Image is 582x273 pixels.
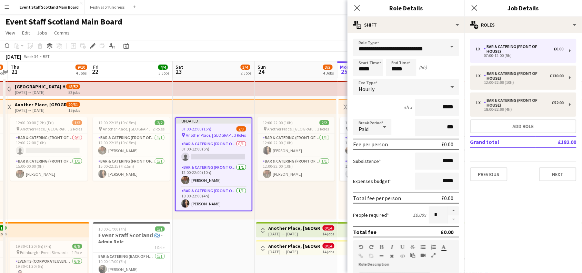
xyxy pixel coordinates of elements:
[72,250,82,255] span: 1 Role
[72,244,82,249] span: 6/6
[258,64,266,70] span: Sun
[410,244,415,250] button: Strikethrough
[413,212,426,218] div: £0.00 x
[390,244,394,250] button: Italic
[23,54,40,59] span: Week 34
[353,141,388,148] div: Fee per person
[181,126,211,131] span: 07:00-22:00 (15h)
[484,98,552,108] div: Bar & Catering (Front of House)
[269,231,320,236] div: [DATE] → [DATE]
[359,244,363,250] button: Undo
[263,120,293,125] span: 12:00-22:00 (10h)
[470,167,508,181] button: Previous
[93,232,170,245] h3: 𝗘𝘃𝗲𝗻𝘁 𝗦𝘁𝗮𝗳𝗳 𝗦𝗰𝗼𝘁𝗹𝗮𝗻𝗱 🏴󠁧󠁢󠁳󠁣󠁴󠁿 - Admin Role
[16,244,52,249] span: 19:30-01:30 (6h) (Fri)
[19,28,33,37] a: Edit
[340,117,417,181] app-job-card: 12:00-22:00 (10h)1/2 Another Place, [GEOGRAPHIC_DATA] & Links2 RolesBar & Catering (Front of Hous...
[484,44,554,54] div: Bar & Catering (Front of House)
[359,86,374,92] span: Hourly
[359,126,369,133] span: Paid
[174,68,183,76] span: 23
[552,100,564,105] div: £52.00
[379,253,384,259] button: Horizontal Line
[11,64,19,70] span: Thu
[535,136,576,147] td: £182.00
[76,70,87,76] div: 4 Jobs
[155,226,165,232] span: 1/1
[340,157,417,181] app-card-role: Bar & Catering (Front of House)5A0/112:00-22:00 (10h)
[6,53,21,60] div: [DATE]
[465,17,582,33] div: Roles
[93,64,99,70] span: Fri
[476,81,564,84] div: 12:00-22:00 (10h)
[99,226,127,232] span: 10:00-17:00 (7h)
[320,120,329,125] span: 2/2
[15,108,66,113] div: [DATE] → [DATE]
[476,47,484,51] div: 1 x
[93,157,170,181] app-card-role: Bar & Catering (Front of House)1/115:00-22:15 (7h15m)[PERSON_NAME]
[3,28,18,37] a: View
[323,243,334,248] span: 0/14
[241,70,252,76] div: 2 Jobs
[155,120,164,125] span: 2/2
[37,30,47,36] span: Jobs
[16,120,54,125] span: 12:00-00:00 (12h) (Fri)
[15,84,66,90] h3: [GEOGRAPHIC_DATA] Hotel - Service Staff
[476,108,564,111] div: 18:00-22:00 (4h)
[258,117,335,181] div: 12:00-22:00 (10h)2/2 Another Place, [GEOGRAPHIC_DATA] & Links2 RolesBar & Catering (Front of Hous...
[66,84,80,89] span: 48/52
[470,136,535,147] td: Grand total
[441,228,454,235] div: £0.00
[68,107,80,113] div: 15 jobs
[400,244,405,250] button: Underline
[340,134,417,157] app-card-role: Bar & Catering (Front of House)1/112:00-22:00 (10h)[PERSON_NAME]
[421,244,425,250] button: Unordered List
[442,141,454,148] div: £0.00
[34,28,50,37] a: Jobs
[68,89,80,95] div: 52 jobs
[353,178,391,184] label: Expenses budget
[258,157,335,181] app-card-role: Bar & Catering (Front of House)1/112:00-22:00 (10h)[PERSON_NAME]
[269,243,320,249] h3: Another Place, [GEOGRAPHIC_DATA] - Front of House
[268,126,318,131] span: Another Place, [GEOGRAPHIC_DATA] & Links
[153,126,164,131] span: 2 Roles
[340,64,350,70] span: Mon
[10,68,19,76] span: 21
[43,54,50,59] div: BST
[353,212,389,218] label: People required
[404,104,412,110] div: 5h x
[175,117,252,211] div: Updated07:00-22:00 (15h)2/3 Another Place, [GEOGRAPHIC_DATA] & Links3 RolesBar & Catering (Front ...
[339,68,350,76] span: 25
[20,126,70,131] span: Another Place, [GEOGRAPHIC_DATA] & Links
[348,17,465,33] div: Shift
[176,164,252,187] app-card-role: Bar & Catering (Front of House)1/112:00-22:00 (10h)[PERSON_NAME]
[6,17,122,27] h1: Event Staff Scotland Main Board
[539,167,576,181] button: Next
[98,120,136,125] span: 12:00-22:15 (10h15m)
[66,102,80,107] span: 20/31
[421,253,425,258] button: Insert video
[323,225,334,231] span: 0/14
[345,120,375,125] span: 12:00-22:00 (10h)
[93,117,170,181] app-job-card: 12:00-22:15 (10h15m)2/2 Another Place, [GEOGRAPHIC_DATA] & Links2 RolesBar & Catering (Front of H...
[348,3,465,12] h3: Role Details
[70,126,82,131] span: 2 Roles
[6,30,15,36] span: View
[353,228,377,235] div: Total fee
[379,244,384,250] button: Bold
[54,30,70,36] span: Comms
[431,253,436,258] button: Fullscreen
[14,0,84,14] button: Event Staff Scotland Main Board
[15,90,66,95] div: [DATE] → [DATE]
[269,249,320,254] div: [DATE] → [DATE]
[15,101,66,108] h3: Another Place, [GEOGRAPHIC_DATA] - Front of House
[419,64,427,70] div: (5h)
[155,245,165,250] span: 1 Role
[258,134,335,157] app-card-role: Bar & Catering (Front of House)1/112:00-22:00 (10h)[PERSON_NAME]
[353,158,381,164] label: Subsistence
[323,231,334,236] div: 14 jobs
[159,70,169,76] div: 3 Jobs
[93,134,170,157] app-card-role: Bar & Catering (Front of House)1/112:00-22:15 (10h15m)[PERSON_NAME]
